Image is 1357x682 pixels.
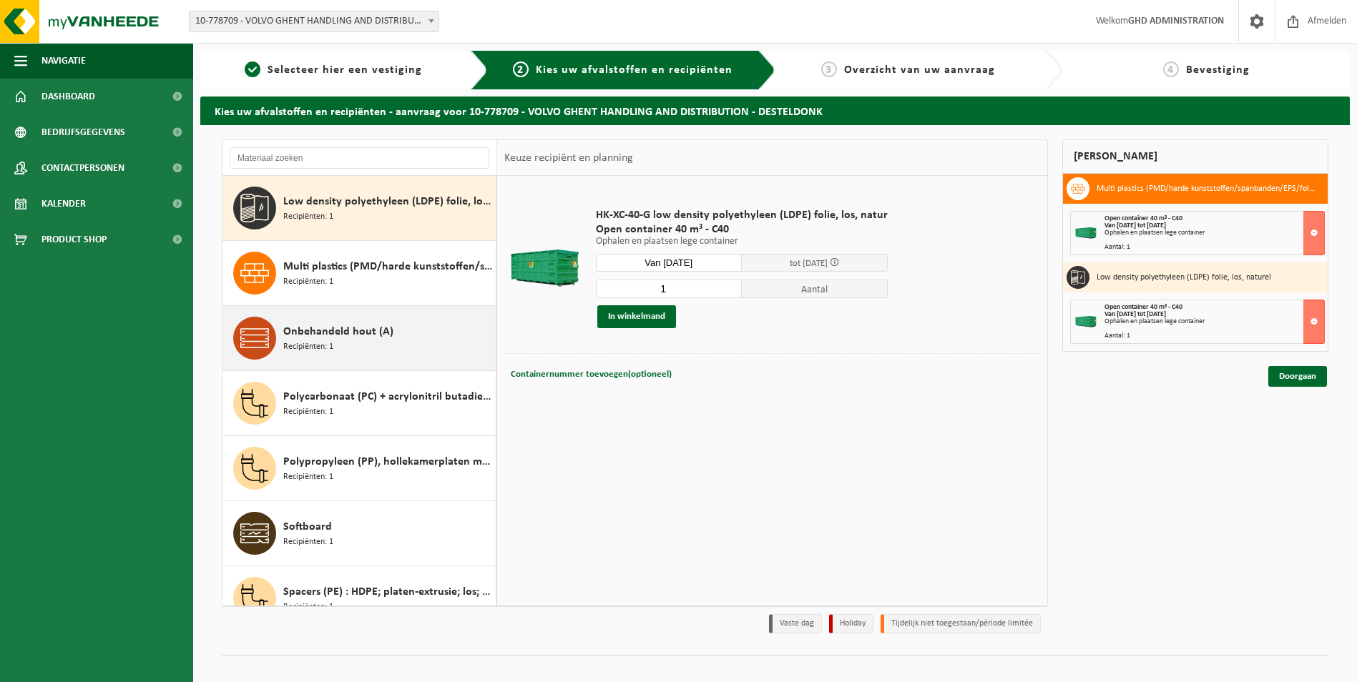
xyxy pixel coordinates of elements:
span: Product Shop [41,222,107,257]
div: Keuze recipiënt en planning [497,140,640,176]
h2: Kies uw afvalstoffen en recipiënten - aanvraag voor 10-778709 - VOLVO GHENT HANDLING AND DISTRIBU... [200,97,1350,124]
span: 1 [245,61,260,77]
li: Holiday [829,614,873,633]
span: HK-XC-40-G low density polyethyleen (LDPE) folie, los, natur [596,208,888,222]
span: Recipiënten: 1 [283,470,333,484]
div: Ophalen en plaatsen lege container [1104,229,1324,237]
span: 4 [1163,61,1179,77]
span: Dashboard [41,79,95,114]
span: tot [DATE] [790,259,828,268]
div: [PERSON_NAME] [1062,139,1328,174]
span: Navigatie [41,43,86,79]
h3: Multi plastics (PMD/harde kunststoffen/spanbanden/EPS/folie naturel/folie gemengd) [1097,177,1317,200]
span: Open container 40 m³ - C40 [1104,214,1182,222]
strong: Van [DATE] tot [DATE] [1104,310,1166,318]
span: Open container 40 m³ - C40 [1104,303,1182,311]
button: Spacers (PE) : HDPE; platen-extrusie; los; A ; bont Recipiënten: 1 [222,566,496,631]
span: Low density polyethyleen (LDPE) folie, los, naturel [283,193,492,210]
button: Containernummer toevoegen(optioneel) [509,365,673,385]
div: Aantal: 1 [1104,244,1324,251]
input: Materiaal zoeken [230,147,489,169]
span: Polycarbonaat (PC) + acrylonitril butadieen styreen (ABS) onbewerkt, gekleurd [283,388,492,405]
div: Aantal: 1 [1104,332,1324,340]
span: Recipiënten: 1 [283,275,333,289]
a: 1Selecteer hier een vestiging [207,61,459,79]
span: Onbehandeld hout (A) [283,323,393,340]
input: Selecteer datum [596,254,742,272]
span: 10-778709 - VOLVO GHENT HANDLING AND DISTRIBUTION - DESTELDONK [190,11,439,31]
button: Polypropyleen (PP), hollekamerplaten met geweven PP, gekleurd Recipiënten: 1 [222,436,496,501]
button: In winkelmand [597,305,676,328]
button: Softboard Recipiënten: 1 [222,501,496,566]
span: Selecteer hier een vestiging [268,64,422,76]
span: Bedrijfsgegevens [41,114,125,150]
li: Vaste dag [769,614,822,633]
span: 10-778709 - VOLVO GHENT HANDLING AND DISTRIBUTION - DESTELDONK [189,11,439,32]
span: Multi plastics (PMD/harde kunststoffen/spanbanden/EPS/folie naturel/folie gemengd) [283,258,492,275]
span: Overzicht van uw aanvraag [844,64,995,76]
span: Kies uw afvalstoffen en recipiënten [536,64,733,76]
span: 3 [821,61,837,77]
div: Ophalen en plaatsen lege container [1104,318,1324,325]
span: Containernummer toevoegen(optioneel) [511,370,672,379]
button: Low density polyethyleen (LDPE) folie, los, naturel Recipiënten: 1 [222,176,496,241]
span: Recipiënten: 1 [283,601,333,614]
button: Multi plastics (PMD/harde kunststoffen/spanbanden/EPS/folie naturel/folie gemengd) Recipiënten: 1 [222,241,496,306]
li: Tijdelijk niet toegestaan/période limitée [881,614,1041,633]
strong: Van [DATE] tot [DATE] [1104,222,1166,229]
span: Kalender [41,186,86,222]
span: Contactpersonen [41,150,124,186]
strong: GHD ADMINISTRATION [1128,16,1224,26]
span: Open container 40 m³ - C40 [596,222,888,237]
p: Ophalen en plaatsen lege container [596,237,888,247]
span: Softboard [283,518,332,535]
button: Polycarbonaat (PC) + acrylonitril butadieen styreen (ABS) onbewerkt, gekleurd Recipiënten: 1 [222,371,496,436]
span: Bevestiging [1186,64,1250,76]
span: Recipiënten: 1 [283,340,333,354]
span: Recipiënten: 1 [283,210,333,224]
span: Recipiënten: 1 [283,405,333,419]
span: Spacers (PE) : HDPE; platen-extrusie; los; A ; bont [283,583,492,601]
span: Polypropyleen (PP), hollekamerplaten met geweven PP, gekleurd [283,453,492,470]
a: Doorgaan [1268,366,1327,387]
span: 2 [513,61,529,77]
h3: Low density polyethyleen (LDPE) folie, los, naturel [1097,266,1271,289]
span: Recipiënten: 1 [283,535,333,549]
span: Aantal [742,280,888,298]
button: Onbehandeld hout (A) Recipiënten: 1 [222,306,496,371]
